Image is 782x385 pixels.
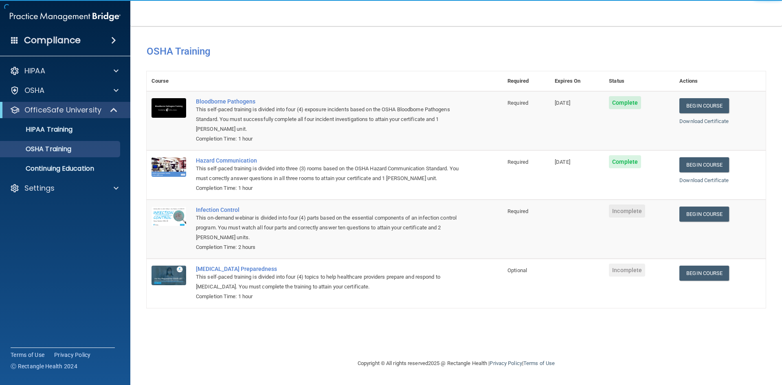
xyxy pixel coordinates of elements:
[490,360,522,366] a: Privacy Policy
[609,96,641,109] span: Complete
[10,86,119,95] a: OSHA
[507,267,527,273] span: Optional
[24,105,101,115] p: OfficeSafe University
[24,183,55,193] p: Settings
[5,145,71,153] p: OSHA Training
[196,272,462,292] div: This self-paced training is divided into four (4) topics to help healthcare providers prepare and...
[555,159,570,165] span: [DATE]
[679,266,729,281] a: Begin Course
[507,100,528,106] span: Required
[609,264,645,277] span: Incomplete
[550,71,604,91] th: Expires On
[679,118,729,124] a: Download Certificate
[196,292,462,301] div: Completion Time: 1 hour
[196,105,462,134] div: This self-paced training is divided into four (4) exposure incidents based on the OSHA Bloodborne...
[196,157,462,164] a: Hazard Communication
[308,350,605,376] div: Copyright © All rights reserved 2025 @ Rectangle Health | |
[503,71,550,91] th: Required
[196,266,462,272] a: [MEDICAL_DATA] Preparedness
[523,360,555,366] a: Terms of Use
[196,242,462,252] div: Completion Time: 2 hours
[196,213,462,242] div: This on-demand webinar is divided into four (4) parts based on the essential components of an inf...
[10,66,119,76] a: HIPAA
[679,177,729,183] a: Download Certificate
[609,205,645,218] span: Incomplete
[604,71,674,91] th: Status
[674,71,766,91] th: Actions
[555,100,570,106] span: [DATE]
[147,71,191,91] th: Course
[196,98,462,105] a: Bloodborne Pathogens
[24,35,81,46] h4: Compliance
[196,134,462,144] div: Completion Time: 1 hour
[196,183,462,193] div: Completion Time: 1 hour
[679,207,729,222] a: Begin Course
[24,86,45,95] p: OSHA
[10,9,121,25] img: PMB logo
[11,351,44,359] a: Terms of Use
[507,208,528,214] span: Required
[196,207,462,213] a: Infection Control
[5,125,72,134] p: HIPAA Training
[679,98,729,113] a: Begin Course
[10,183,119,193] a: Settings
[507,159,528,165] span: Required
[5,165,116,173] p: Continuing Education
[609,155,641,168] span: Complete
[24,66,45,76] p: HIPAA
[10,105,118,115] a: OfficeSafe University
[54,351,91,359] a: Privacy Policy
[11,362,77,370] span: Ⓒ Rectangle Health 2024
[147,46,766,57] h4: OSHA Training
[196,164,462,183] div: This self-paced training is divided into three (3) rooms based on the OSHA Hazard Communication S...
[679,157,729,172] a: Begin Course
